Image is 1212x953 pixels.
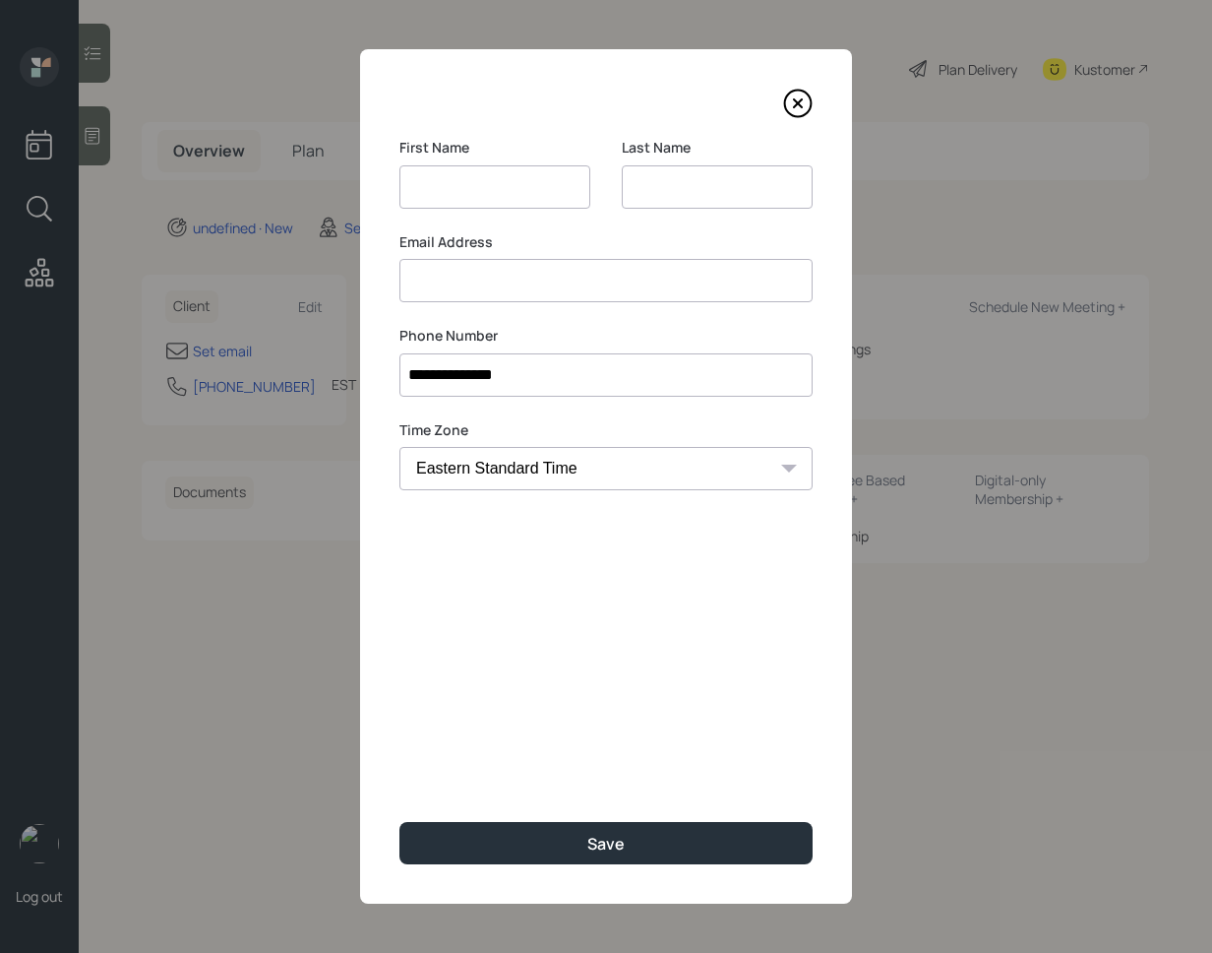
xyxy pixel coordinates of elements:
button: Save [399,822,813,864]
div: Save [587,833,625,855]
label: Last Name [622,138,813,158]
label: Time Zone [399,420,813,440]
label: Phone Number [399,326,813,346]
label: First Name [399,138,590,158]
label: Email Address [399,232,813,252]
